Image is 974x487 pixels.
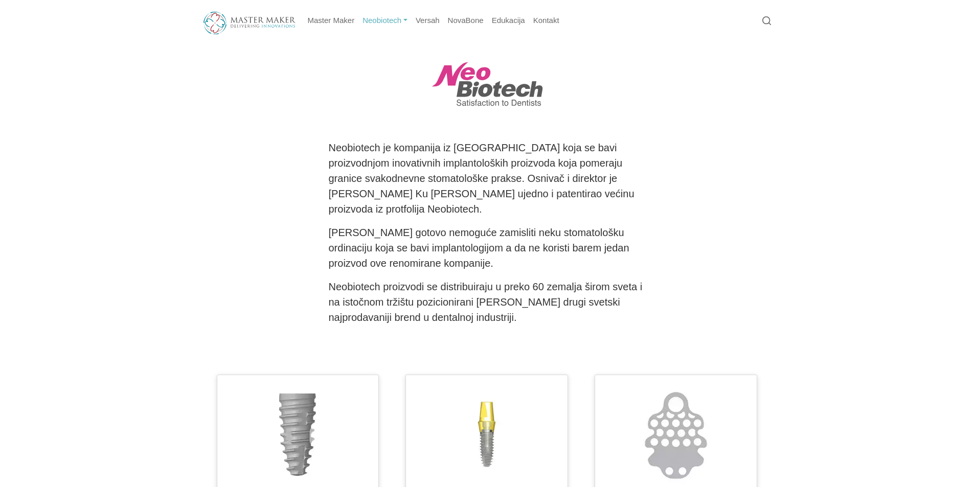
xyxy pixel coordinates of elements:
[444,11,488,31] a: NovaBone
[358,11,412,31] a: Neobiotech
[329,225,646,271] p: [PERSON_NAME] gotovo nemoguće zamisliti neku stomatološku ordinaciju koja se bavi implantologijom...
[412,11,444,31] a: Versah
[529,11,563,31] a: Kontakt
[329,279,646,325] p: Neobiotech proizvodi se distribuiraju u preko 60 zemalja širom sveta i na istočnom tržištu pozici...
[488,11,529,31] a: Edukacija
[329,142,638,215] span: Neobiotech je kompanija iz [GEOGRAPHIC_DATA] koja se bavi proizvodnjom inovativnih implantoloških...
[203,12,296,34] img: Master Maker
[304,11,359,31] a: Master Maker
